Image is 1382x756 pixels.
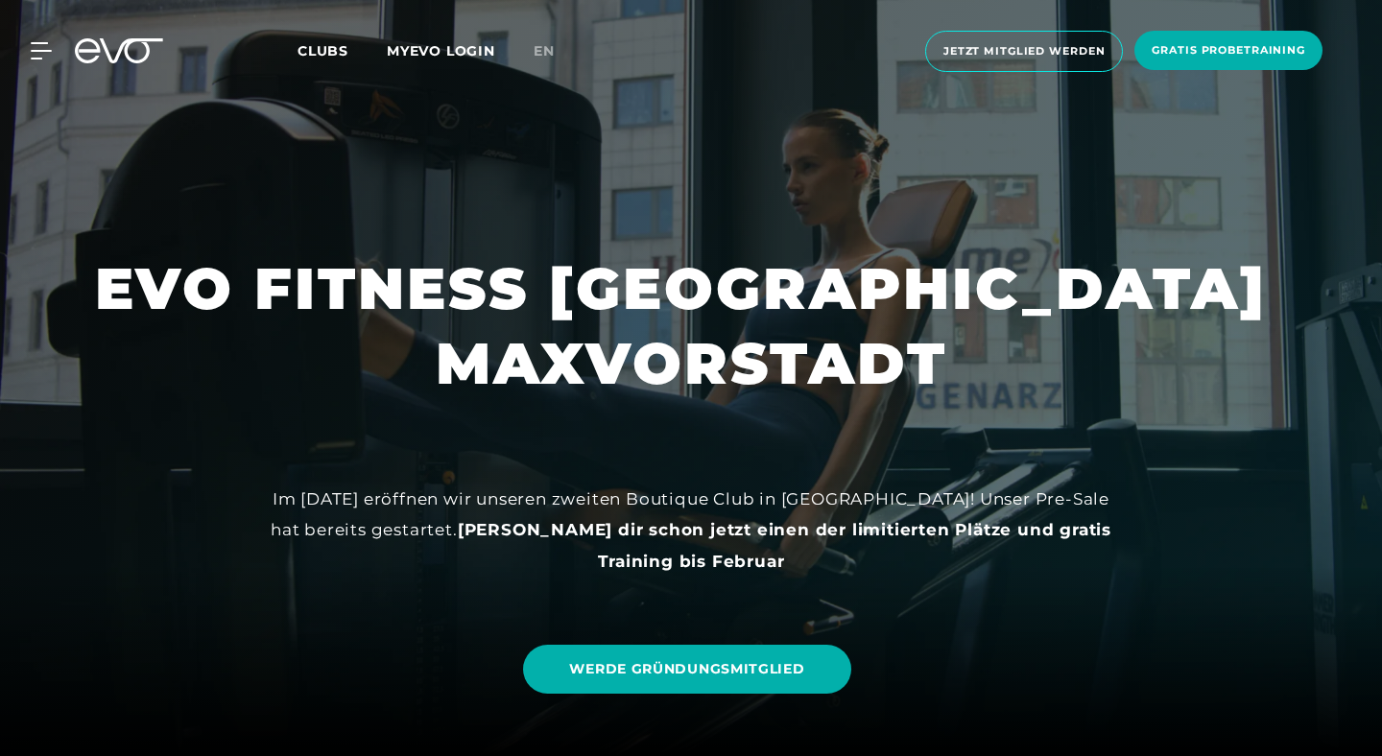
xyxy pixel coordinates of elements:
a: Clubs [298,41,387,59]
strong: [PERSON_NAME] dir schon jetzt einen der limitierten Plätze und gratis Training bis Februar [458,520,1111,570]
a: WERDE GRÜNDUNGSMITGLIED [523,645,850,694]
span: Gratis Probetraining [1152,42,1305,59]
a: Gratis Probetraining [1129,31,1328,72]
span: WERDE GRÜNDUNGSMITGLIED [569,659,804,679]
h1: EVO FITNESS [GEOGRAPHIC_DATA] MAXVORSTADT [95,251,1287,401]
div: Im [DATE] eröffnen wir unseren zweiten Boutique Club in [GEOGRAPHIC_DATA]! Unser Pre-Sale hat ber... [259,484,1123,577]
span: Clubs [298,42,348,59]
a: Jetzt Mitglied werden [919,31,1129,72]
a: en [534,40,578,62]
a: MYEVO LOGIN [387,42,495,59]
span: en [534,42,555,59]
span: Jetzt Mitglied werden [943,43,1105,59]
